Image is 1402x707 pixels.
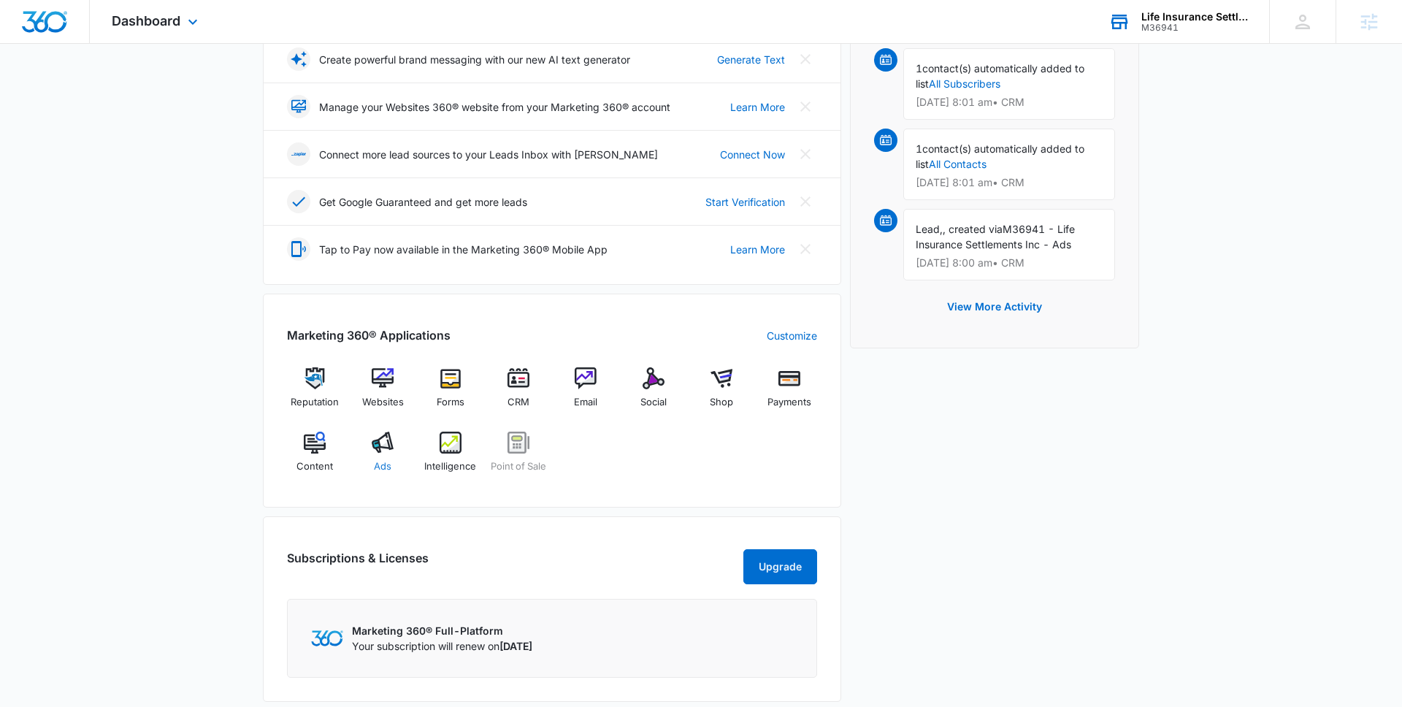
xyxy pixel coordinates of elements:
a: All Subscribers [929,77,1000,90]
a: Point of Sale [490,432,546,484]
h2: Subscriptions & Licenses [287,549,429,578]
span: Forms [437,395,464,410]
a: Generate Text [717,52,785,67]
img: Marketing 360 Logo [311,630,343,646]
a: Email [558,367,614,420]
span: , created via [943,223,1003,235]
span: Ads [374,459,391,474]
a: Customize [767,328,817,343]
button: Close [794,47,817,71]
a: Start Verification [705,194,785,210]
span: Lead, [916,223,943,235]
a: Forms [423,367,479,420]
span: Reputation [291,395,339,410]
span: Point of Sale [491,459,546,474]
div: account id [1141,23,1248,33]
p: Create powerful brand messaging with our new AI text generator [319,52,630,67]
a: Websites [355,367,411,420]
span: 1 [916,62,922,74]
span: contact(s) automatically added to list [916,142,1084,170]
p: Get Google Guaranteed and get more leads [319,194,527,210]
span: Shop [710,395,733,410]
p: Manage your Websites 360® website from your Marketing 360® account [319,99,670,115]
span: Social [640,395,667,410]
a: Payments [761,367,817,420]
span: [DATE] [499,640,532,652]
a: All Contacts [929,158,987,170]
a: CRM [490,367,546,420]
a: Social [626,367,682,420]
a: Learn More [730,242,785,257]
p: [DATE] 8:01 am • CRM [916,97,1103,107]
span: Payments [767,395,811,410]
p: [DATE] 8:01 am • CRM [916,177,1103,188]
p: Your subscription will renew on [352,638,532,654]
div: account name [1141,11,1248,23]
button: Close [794,237,817,261]
span: Email [574,395,597,410]
a: Shop [694,367,750,420]
a: Content [287,432,343,484]
p: Marketing 360® Full-Platform [352,623,532,638]
a: Intelligence [423,432,479,484]
button: Upgrade [743,549,817,584]
button: Close [794,190,817,213]
span: Intelligence [424,459,476,474]
p: Tap to Pay now available in the Marketing 360® Mobile App [319,242,608,257]
span: Content [296,459,333,474]
span: CRM [507,395,529,410]
h2: Marketing 360® Applications [287,326,451,344]
span: Websites [362,395,404,410]
button: View More Activity [932,289,1057,324]
p: [DATE] 8:00 am • CRM [916,258,1103,268]
a: Connect Now [720,147,785,162]
a: Learn More [730,99,785,115]
a: Reputation [287,367,343,420]
button: Close [794,95,817,118]
button: Close [794,142,817,166]
span: 1 [916,142,922,155]
a: Ads [355,432,411,484]
span: contact(s) automatically added to list [916,62,1084,90]
p: Connect more lead sources to your Leads Inbox with [PERSON_NAME] [319,147,658,162]
span: Dashboard [112,13,180,28]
